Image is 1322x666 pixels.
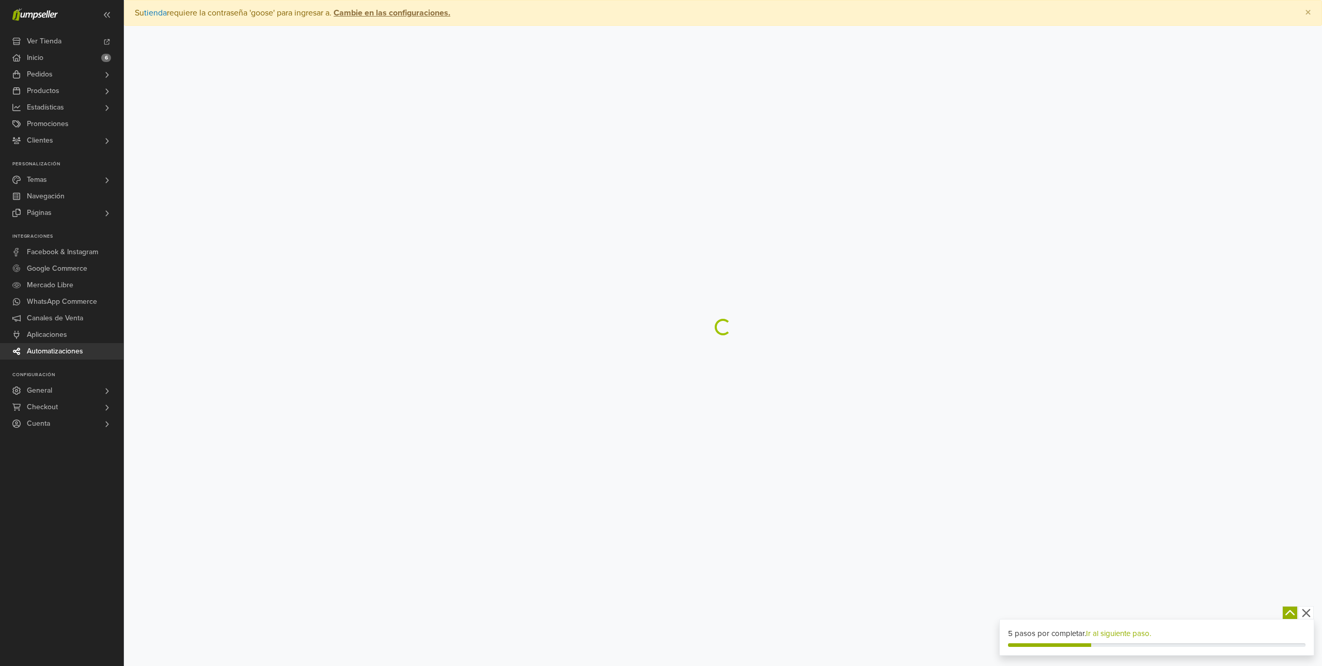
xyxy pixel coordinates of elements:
[27,205,52,221] span: Páginas
[12,372,123,378] p: Configuración
[144,8,167,18] a: tienda
[27,66,53,83] span: Pedidos
[101,54,111,62] span: 6
[27,343,83,360] span: Automatizaciones
[27,415,50,432] span: Cuenta
[27,83,59,99] span: Productos
[27,382,52,399] span: General
[27,116,69,132] span: Promociones
[27,260,87,277] span: Google Commerce
[12,234,123,240] p: Integraciones
[27,399,58,415] span: Checkout
[1086,629,1151,638] a: Ir al siguiente paso.
[27,188,65,205] span: Navegación
[27,50,43,66] span: Inicio
[27,172,47,188] span: Temas
[12,161,123,167] p: Personalización
[1295,1,1321,25] button: Close
[27,293,97,310] span: WhatsApp Commerce
[27,327,67,343] span: Aplicaciones
[1305,5,1311,20] span: ×
[27,132,53,149] span: Clientes
[27,33,61,50] span: Ver Tienda
[1008,628,1305,640] div: 5 pasos por completar.
[334,8,450,18] strong: Cambie en las configuraciones.
[332,8,450,18] a: Cambie en las configuraciones.
[27,99,64,116] span: Estadísticas
[27,277,73,293] span: Mercado Libre
[27,310,83,327] span: Canales de Venta
[27,244,98,260] span: Facebook & Instagram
